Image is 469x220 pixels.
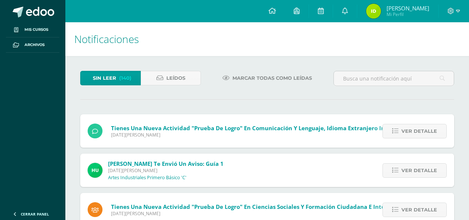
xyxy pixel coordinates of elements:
span: [DATE][PERSON_NAME] [108,167,224,174]
span: Archivos [25,42,45,48]
span: [DATE][PERSON_NAME] [111,210,423,217]
a: Archivos [6,37,59,53]
img: fd23069c3bd5c8dde97a66a86ce78287.png [88,163,102,178]
span: Mi Perfil [387,11,429,17]
span: Leídos [166,71,185,85]
span: [PERSON_NAME] [387,4,429,12]
p: Artes Industriales Primero Básico 'C' [108,175,186,181]
span: Notificaciones [74,32,139,46]
span: Ver detalle [401,203,437,217]
span: Cerrar panel [21,211,49,217]
span: (140) [119,71,131,85]
span: Ver detalle [401,164,437,177]
a: Sin leer(140) [80,71,141,85]
span: Mis cursos [25,27,48,33]
a: Leídos [141,71,201,85]
span: Tienes una nueva actividad "prueba de logro" En Comunicación y Lenguaje, Idioma Extranjero Inglés [111,124,395,132]
span: Tienes una nueva actividad "Prueba de Logro" En Ciencias Sociales y Formación Ciudadana e Intercu... [111,203,423,210]
a: Marcar todas como leídas [213,71,321,85]
span: Sin leer [93,71,116,85]
input: Busca una notificación aquí [334,71,454,86]
span: [PERSON_NAME] te envió un aviso: Guía 1 [108,160,224,167]
span: Marcar todas como leídas [232,71,312,85]
img: 373a557f38a0f3a1dba7f4f3516949e0.png [366,4,381,19]
a: Mis cursos [6,22,59,37]
span: Ver detalle [401,124,437,138]
span: [DATE][PERSON_NAME] [111,132,395,138]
